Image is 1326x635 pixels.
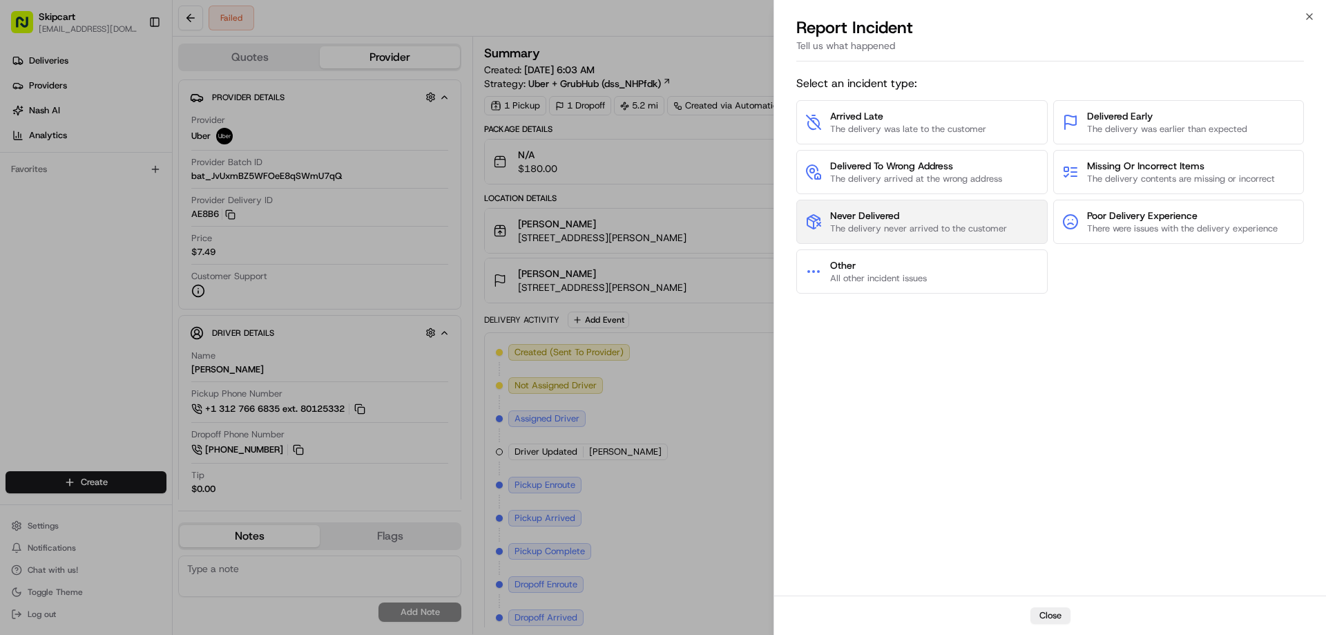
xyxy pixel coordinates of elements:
span: API Documentation [131,200,222,214]
span: There were issues with the delivery experience [1087,222,1278,235]
div: Start new chat [47,132,227,146]
div: Tell us what happened [796,39,1304,61]
p: Welcome 👋 [14,55,251,77]
a: 📗Knowledge Base [8,195,111,220]
span: Delivered Early [1087,109,1247,123]
span: The delivery contents are missing or incorrect [1087,173,1275,185]
a: 💻API Documentation [111,195,227,220]
span: Knowledge Base [28,200,106,214]
span: Poor Delivery Experience [1087,209,1278,222]
button: Delivered To Wrong AddressThe delivery arrived at the wrong address [796,150,1048,194]
button: Never DeliveredThe delivery never arrived to the customer [796,200,1048,244]
p: Report Incident [796,17,913,39]
input: Clear [36,89,228,104]
button: Missing Or Incorrect ItemsThe delivery contents are missing or incorrect [1053,150,1305,194]
span: Select an incident type: [796,75,1304,92]
button: Start new chat [235,136,251,153]
img: 1736555255976-a54dd68f-1ca7-489b-9aae-adbdc363a1c4 [14,132,39,157]
div: 💻 [117,202,128,213]
span: Delivered To Wrong Address [830,159,1002,173]
span: The delivery was earlier than expected [1087,123,1247,135]
span: Other [830,258,927,272]
span: Arrived Late [830,109,986,123]
button: Arrived LateThe delivery was late to the customer [796,100,1048,144]
span: Never Delivered [830,209,1007,222]
span: The delivery arrived at the wrong address [830,173,1002,185]
div: 📗 [14,202,25,213]
button: Delivered EarlyThe delivery was earlier than expected [1053,100,1305,144]
span: The delivery never arrived to the customer [830,222,1007,235]
div: We're available if you need us! [47,146,175,157]
button: Poor Delivery ExperienceThere were issues with the delivery experience [1053,200,1305,244]
span: Pylon [137,234,167,245]
button: OtherAll other incident issues [796,249,1048,294]
span: Missing Or Incorrect Items [1087,159,1275,173]
img: Nash [14,14,41,41]
span: All other incident issues [830,272,927,285]
span: The delivery was late to the customer [830,123,986,135]
button: Close [1030,607,1070,624]
a: Powered byPylon [97,234,167,245]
